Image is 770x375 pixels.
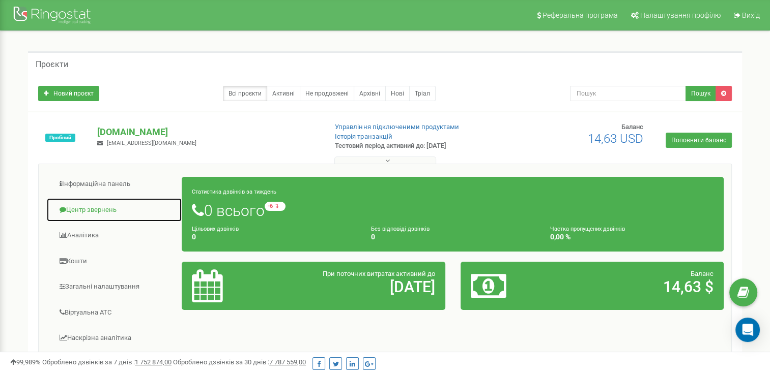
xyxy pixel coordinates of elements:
[46,249,182,274] a: Кошти
[97,126,318,139] p: [DOMAIN_NAME]
[686,86,716,101] button: Пошук
[543,11,618,19] span: Реферальна програма
[691,270,714,277] span: Баланс
[192,189,276,195] small: Статистика дзвінків за тиждень
[38,86,99,101] a: Новий проєкт
[335,123,459,131] a: Управління підключеними продуктами
[36,60,68,69] h5: Проєкти
[223,86,267,101] a: Всі проєкти
[666,133,732,148] a: Поповнити баланс
[10,358,41,366] span: 99,989%
[265,202,286,211] small: -6
[409,86,436,101] a: Тріал
[371,226,430,232] small: Без відповіді дзвінків
[278,278,435,295] h2: [DATE]
[570,86,686,101] input: Пошук
[300,86,354,101] a: Не продовжені
[42,358,172,366] span: Оброблено дзвінків за 7 днів :
[135,358,172,366] u: 1 752 874,00
[550,226,624,232] small: Частка пропущених дзвінків
[192,233,356,241] h4: 0
[588,132,643,146] span: 14,63 USD
[371,233,535,241] h4: 0
[640,11,721,19] span: Налаштування профілю
[335,141,497,151] p: Тестовий період активний до: [DATE]
[550,233,714,241] h4: 0,00 %
[323,270,435,277] span: При поточних витратах активний до
[46,326,182,351] a: Наскрізна аналітика
[267,86,300,101] a: Активні
[335,133,392,140] a: Історія транзакцій
[46,274,182,299] a: Загальні налаштування
[735,318,760,342] div: Open Intercom Messenger
[46,172,182,197] a: Інформаційна панель
[46,300,182,325] a: Віртуальна АТС
[557,278,714,295] h2: 14,63 $
[742,11,760,19] span: Вихід
[354,86,386,101] a: Архівні
[45,134,75,142] span: Пробний
[46,198,182,223] a: Центр звернень
[385,86,410,101] a: Нові
[173,358,306,366] span: Оброблено дзвінків за 30 днів :
[46,223,182,248] a: Аналiтика
[192,202,714,219] h1: 0 всього
[269,358,306,366] u: 7 787 559,00
[621,123,643,131] span: Баланс
[192,226,239,232] small: Цільових дзвінків
[107,140,196,146] span: [EMAIL_ADDRESS][DOMAIN_NAME]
